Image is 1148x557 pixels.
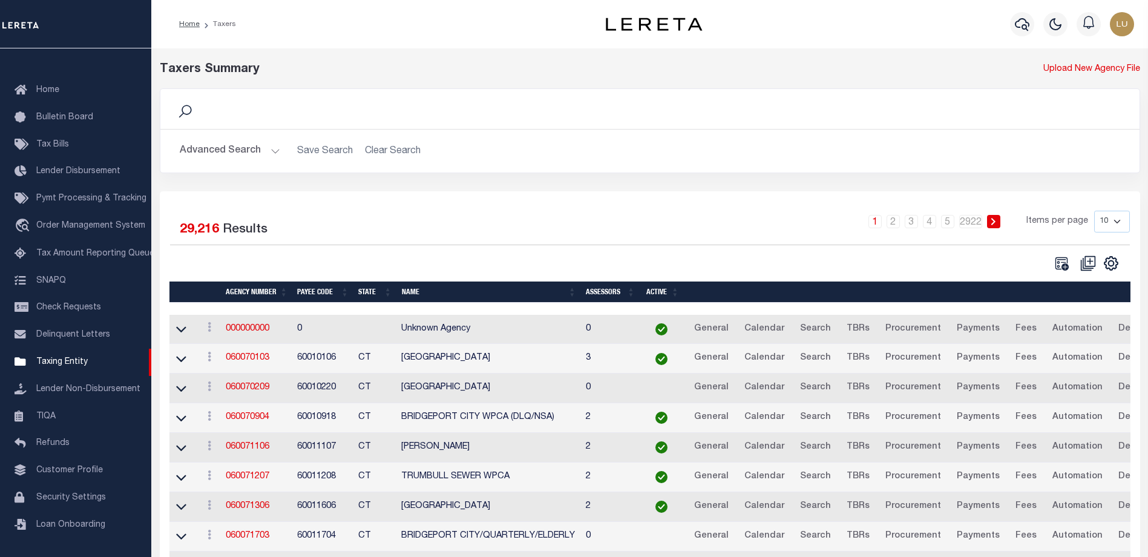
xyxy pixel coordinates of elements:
[353,344,396,374] td: CT
[396,492,581,522] td: [GEOGRAPHIC_DATA]
[36,86,59,94] span: Home
[1010,320,1042,339] a: Fees
[226,383,269,392] a: 060070209
[951,497,1005,516] a: Payments
[1010,349,1042,368] a: Fees
[221,282,292,303] th: Agency Number: activate to sort column ascending
[1047,497,1108,516] a: Automation
[880,378,946,398] a: Procurement
[36,167,120,176] span: Lender Disbursement
[689,467,734,487] a: General
[795,378,836,398] a: Search
[739,497,790,516] a: Calendar
[397,282,581,303] th: Name: activate to sort column ascending
[905,215,918,228] a: 3
[655,441,667,453] img: check-icon-green.svg
[880,527,946,546] a: Procurement
[841,467,875,487] a: TBRs
[655,501,667,513] img: check-icon-green.svg
[689,527,734,546] a: General
[581,433,640,463] td: 2
[396,433,581,463] td: [PERSON_NAME]
[689,497,734,516] a: General
[1010,438,1042,457] a: Fees
[795,320,836,339] a: Search
[36,521,105,529] span: Loan Onboarding
[841,527,875,546] a: TBRs
[795,527,836,546] a: Search
[292,315,353,344] td: 0
[160,61,891,79] div: Taxers Summary
[941,215,954,228] a: 5
[841,320,875,339] a: TBRs
[396,315,581,344] td: Unknown Agency
[396,522,581,552] td: BRIDGEPORT CITY/QUARTERLY/ELDERLY
[868,215,882,228] a: 1
[1010,527,1042,546] a: Fees
[292,522,353,552] td: 60011704
[689,320,734,339] a: General
[581,522,640,552] td: 0
[353,463,396,492] td: CT
[841,438,875,457] a: TBRs
[1010,378,1042,398] a: Fees
[226,443,269,451] a: 060071106
[880,497,946,516] a: Procurement
[353,522,396,552] td: CT
[292,282,353,303] th: Payee Code: activate to sort column ascending
[951,378,1005,398] a: Payments
[226,325,269,333] a: 000000000
[396,463,581,492] td: TRUMBULL SEWER WPCA
[581,374,640,403] td: 0
[581,344,640,374] td: 3
[179,21,200,28] a: Home
[180,139,280,163] button: Advanced Search
[655,471,667,483] img: check-icon-green.svg
[689,438,734,457] a: General
[951,408,1005,427] a: Payments
[226,413,269,421] a: 060070904
[292,492,353,522] td: 60011606
[739,320,790,339] a: Calendar
[795,467,836,487] a: Search
[36,493,106,502] span: Security Settings
[353,433,396,463] td: CT
[1047,349,1108,368] a: Automation
[353,492,396,522] td: CT
[1110,12,1134,36] img: svg+xml;base64,PHN2ZyB4bWxucz0iaHR0cDovL3d3dy53My5vcmcvMjAwMC9zdmciIHBvaW50ZXItZXZlbnRzPSJub25lIi...
[1047,378,1108,398] a: Automation
[36,331,110,339] span: Delinquent Letters
[1043,63,1140,76] a: Upload New Agency File
[36,303,101,312] span: Check Requests
[36,249,154,258] span: Tax Amount Reporting Queue
[640,282,684,303] th: Active: activate to sort column ascending
[292,403,353,433] td: 60010918
[739,438,790,457] a: Calendar
[1026,215,1088,228] span: Items per page
[739,467,790,487] a: Calendar
[951,467,1005,487] a: Payments
[180,223,219,236] span: 29,216
[581,315,640,344] td: 0
[795,349,836,368] a: Search
[1047,527,1108,546] a: Automation
[841,378,875,398] a: TBRs
[739,527,790,546] a: Calendar
[959,215,982,228] a: 2922
[880,408,946,427] a: Procurement
[841,497,875,516] a: TBRs
[36,466,103,475] span: Customer Profile
[689,408,734,427] a: General
[292,463,353,492] td: 60011208
[951,438,1005,457] a: Payments
[36,385,140,394] span: Lender Non-Disbursement
[739,408,790,427] a: Calendar
[880,349,946,368] a: Procurement
[36,276,66,285] span: SNAPQ
[226,472,269,481] a: 060071207
[581,403,640,433] td: 2
[1010,467,1042,487] a: Fees
[292,374,353,403] td: 60010220
[689,349,734,368] a: General
[226,354,269,362] a: 060070103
